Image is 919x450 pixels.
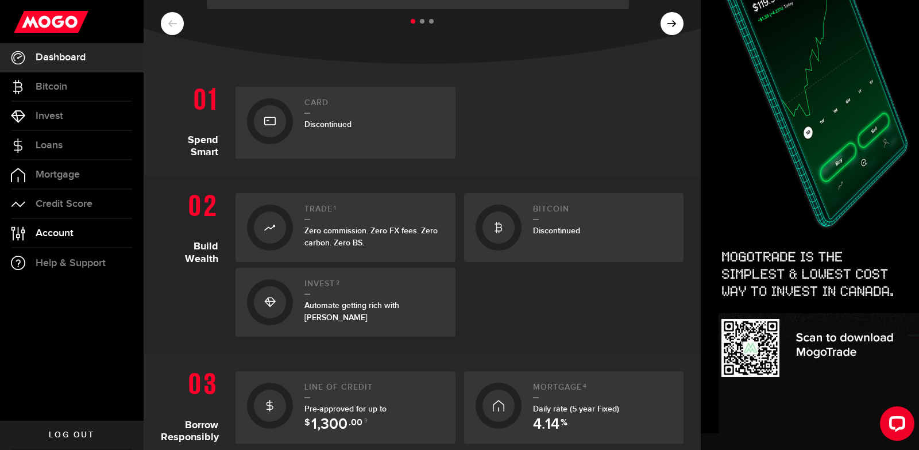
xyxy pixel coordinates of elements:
span: Daily rate (5 year Fixed) [533,404,619,414]
span: 4.14 [533,417,559,432]
h2: Mortgage [533,383,673,398]
span: 1,300 [311,417,347,432]
h2: Trade [304,205,444,220]
span: Credit Score [36,199,92,209]
sup: 3 [364,417,368,424]
span: Account [36,228,74,239]
h2: Bitcoin [533,205,673,220]
span: Help & Support [36,258,106,268]
iframe: LiveChat chat widget [871,402,919,450]
h1: Borrow Responsibly [161,366,227,444]
span: Invest [36,111,63,121]
h2: Invest [304,279,444,295]
span: Pre-approved for up to [304,404,387,426]
span: Discontinued [533,226,580,236]
a: Invest2Automate getting rich with [PERSON_NAME] [235,268,455,337]
sup: 2 [336,279,340,286]
span: Bitcoin [36,82,67,92]
h1: Build Wealth [161,187,227,337]
span: Dashboard [36,52,86,63]
h2: Line of credit [304,383,444,398]
a: CardDiscontinued [235,87,455,159]
span: Mortgage [36,170,80,180]
a: BitcoinDiscontinued [464,193,684,262]
a: Trade1Zero commission. Zero FX fees. Zero carbon. Zero BS. [235,193,455,262]
span: Loans [36,140,63,151]
sup: 4 [583,383,587,390]
span: Zero commission. Zero FX fees. Zero carbon. Zero BS. [304,226,438,248]
a: Line of creditPre-approved for up to $ 1,300 .00 3 [235,371,455,444]
a: Mortgage4Daily rate (5 year Fixed) 4.14 % [464,371,684,444]
h1: Spend Smart [161,81,227,159]
span: Discontinued [304,120,352,129]
span: Automate getting rich with [PERSON_NAME] [304,301,399,322]
h2: Card [304,98,444,114]
span: % [561,418,567,432]
sup: 1 [334,205,337,211]
span: .00 [349,418,362,432]
span: $ [304,418,310,432]
span: Log out [49,431,94,439]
